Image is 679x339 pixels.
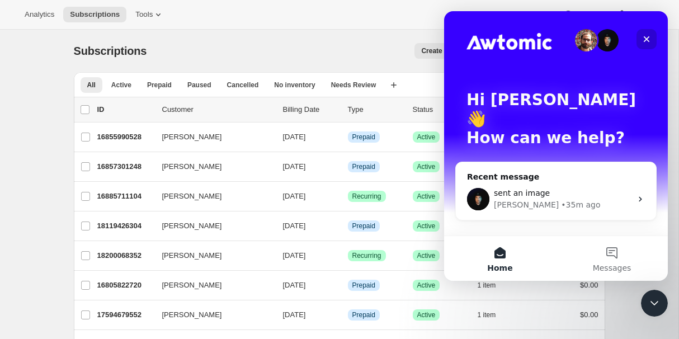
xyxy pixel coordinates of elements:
span: [PERSON_NAME] [162,250,222,261]
span: [PERSON_NAME] [162,280,222,291]
span: No inventory [274,81,315,90]
button: Create new view [385,77,403,93]
p: 16857301248 [97,161,153,172]
span: [DATE] [283,222,306,230]
p: Customer [162,104,274,115]
span: [DATE] [283,251,306,260]
p: Status [413,104,469,115]
p: 18119426304 [97,220,153,232]
span: Paused [187,81,211,90]
p: 17594679552 [97,309,153,321]
span: [PERSON_NAME] [162,161,222,172]
span: Subscriptions [74,45,147,57]
span: [DATE] [283,310,306,319]
button: Help [556,7,607,22]
span: [DATE] [283,192,306,200]
p: Billing Date [283,104,339,115]
div: 16805822720[PERSON_NAME][DATE]InfoPrepaidSuccessActive1 item$0.00 [97,277,598,293]
span: [PERSON_NAME] [162,220,222,232]
button: [PERSON_NAME] [155,128,267,146]
span: [DATE] [283,281,306,289]
span: Active [417,310,436,319]
span: Prepaid [352,281,375,290]
span: Active [111,81,131,90]
iframe: Intercom live chat [641,290,668,317]
span: Active [417,133,436,142]
span: Active [417,192,436,201]
button: 1 item [478,307,508,323]
button: [PERSON_NAME] [155,276,267,294]
span: Active [417,251,436,260]
span: $0.00 [580,310,598,319]
button: [PERSON_NAME] [155,306,267,324]
span: Subscriptions [70,10,120,19]
p: 16885711104 [97,191,153,202]
button: 1 item [478,277,508,293]
span: Analytics [25,10,54,19]
div: 16857301248[PERSON_NAME][DATE]InfoPrepaidSuccessActive1 item$0.00 [97,159,598,175]
div: 17594679552[PERSON_NAME][DATE]InfoPrepaidSuccessActive1 item$0.00 [97,307,598,323]
span: [PERSON_NAME] [162,131,222,143]
span: Active [417,222,436,230]
div: 16855990528[PERSON_NAME][DATE]InfoPrepaidSuccessActive1 item$0.00 [97,129,598,145]
span: Prepaid [352,133,375,142]
button: [PERSON_NAME] [155,247,267,265]
button: Settings [610,7,661,22]
div: IDCustomerBilling DateTypeStatusItemsTotal [97,104,598,115]
span: Settings [628,10,654,19]
span: Active [417,162,436,171]
span: $0.00 [580,281,598,289]
span: [PERSON_NAME] [162,191,222,202]
div: 18200068352[PERSON_NAME][DATE]SuccessRecurringSuccessActive1 item$32.99 [97,248,598,263]
span: Recurring [352,251,381,260]
button: [PERSON_NAME] [155,158,267,176]
div: Type [348,104,404,115]
span: Help [574,10,589,19]
span: Create subscription [421,46,484,55]
span: 1 item [478,281,496,290]
span: Prepaid [352,310,375,319]
span: [PERSON_NAME] [162,309,222,321]
span: [DATE] [283,133,306,141]
div: 18119426304[PERSON_NAME][DATE]InfoPrepaidSuccessActive1 item$0.00 [97,218,598,234]
button: Create subscription [414,43,491,59]
span: Cancelled [227,81,259,90]
span: Prepaid [147,81,172,90]
span: Prepaid [352,222,375,230]
span: All [87,81,96,90]
p: ID [97,104,153,115]
span: Active [417,281,436,290]
span: 1 item [478,310,496,319]
iframe: Intercom live chat [444,11,668,281]
p: 16805822720 [97,280,153,291]
p: 18200068352 [97,250,153,261]
span: Tools [135,10,153,19]
button: Subscriptions [63,7,126,22]
button: Analytics [18,7,61,22]
p: 16855990528 [97,131,153,143]
button: [PERSON_NAME] [155,187,267,205]
span: [DATE] [283,162,306,171]
button: [PERSON_NAME] [155,217,267,235]
span: Prepaid [352,162,375,171]
span: Recurring [352,192,381,201]
span: Needs Review [331,81,376,90]
div: 16885711104[PERSON_NAME][DATE]SuccessRecurringSuccessActive1 item$29.99 [97,189,598,204]
button: Tools [129,7,171,22]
